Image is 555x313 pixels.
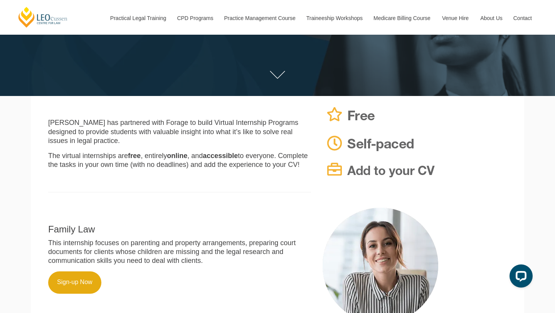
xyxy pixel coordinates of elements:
a: Practical Legal Training [104,2,172,35]
a: [PERSON_NAME] Centre for Law [17,6,69,28]
strong: free [128,152,141,160]
p: This internship focuses on parenting and property arrangements, preparing court documents for cli... [48,239,311,266]
a: CPD Programs [171,2,218,35]
a: Sign-up Now [48,271,101,294]
p: [PERSON_NAME] has partnered with Forage to build Virtual Internship Programs designed to provide ... [48,118,311,145]
p: The virtual internships are , entirely , and to everyone. Complete the tasks in your own time (wi... [48,151,311,170]
strong: accessible [203,152,238,160]
strong: online [167,152,187,160]
h2: Family Law [48,224,311,234]
a: Traineeship Workshops [301,2,368,35]
a: Medicare Billing Course [368,2,436,35]
iframe: LiveChat chat widget [503,261,536,294]
a: Contact [508,2,538,35]
a: About Us [474,2,508,35]
a: Venue Hire [436,2,474,35]
a: Practice Management Course [219,2,301,35]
